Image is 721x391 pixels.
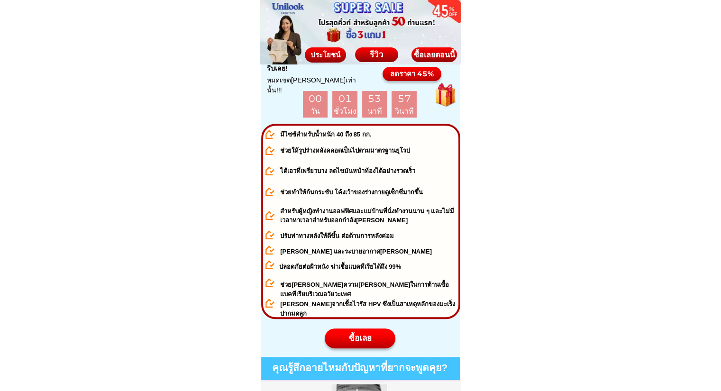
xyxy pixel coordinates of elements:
[280,231,457,241] h4: ปรับท่าทางหลังให้ดีขึ้น ต่อต้านการหลังค่อม
[267,64,321,73] h4: รีบเลย!
[280,146,452,155] h4: ช่วยให้รูปร่างหลังคลอดเป็นไปตามมาตรฐานยุโรป
[261,360,459,375] h3: คุณรู้สึกอายไหมกับปัญหาที่ยากจะพูดคุย?
[267,75,361,95] h4: หมดเขต[PERSON_NAME]เท่านั้น!!!
[280,130,442,139] h4: มีไซซ์สำหรับน้ำหนัก 40 ถึง 85 กก.
[280,207,456,225] h4: สำหรับผู้หญิงทำงานออฟฟิศและแม่บ้านที่นั่งทำงานนาน ๆ และไม่มีเวลาหาเวลาสำหรับออกกำลัง[PERSON_NAME]
[309,49,342,59] span: ประโยชน์
[279,262,456,272] h4: ปลอดภัยต่อผิวหนัง ฆ่าเชื้อแบคทีเรียได้ถึง 99%
[280,300,457,318] h4: [PERSON_NAME]จากเชื้อไวรัส HPV ซึ่งเป็นสาเหตุหลักของมะเร็งปากมดลูก
[382,68,443,79] div: ลดราคา 45%
[323,332,397,344] div: ซื้อเลย
[409,51,459,59] div: ซื้อเลยตอนนี้
[280,280,457,299] h4: ช่วย[PERSON_NAME]ความ[PERSON_NAME]ในการต้านเชื้อแบคทีเรียบริเวณอวัยวะเพศ
[353,48,401,61] div: รีวิว
[280,166,457,176] h4: ได้เอวที่เพรียวบาง ลดไขมันหน้าท้องได้อย่างรวดเร็ว
[280,247,457,256] h4: [PERSON_NAME] และระบายอากาศ[PERSON_NAME]
[280,188,457,197] h4: ช่วยทำให้ก้นกระชับ โค้งเว้าของร่างกายดูเซ็กซี่มากขึ้น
